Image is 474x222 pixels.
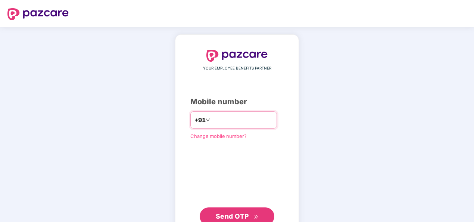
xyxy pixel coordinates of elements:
span: down [206,118,210,122]
div: Mobile number [190,96,284,108]
img: logo [206,50,268,62]
span: +91 [194,115,206,125]
img: logo [7,8,69,20]
span: YOUR EMPLOYEE BENEFITS PARTNER [203,65,271,71]
span: double-right [254,215,259,219]
span: Send OTP [216,212,249,220]
a: Change mobile number? [190,133,247,139]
